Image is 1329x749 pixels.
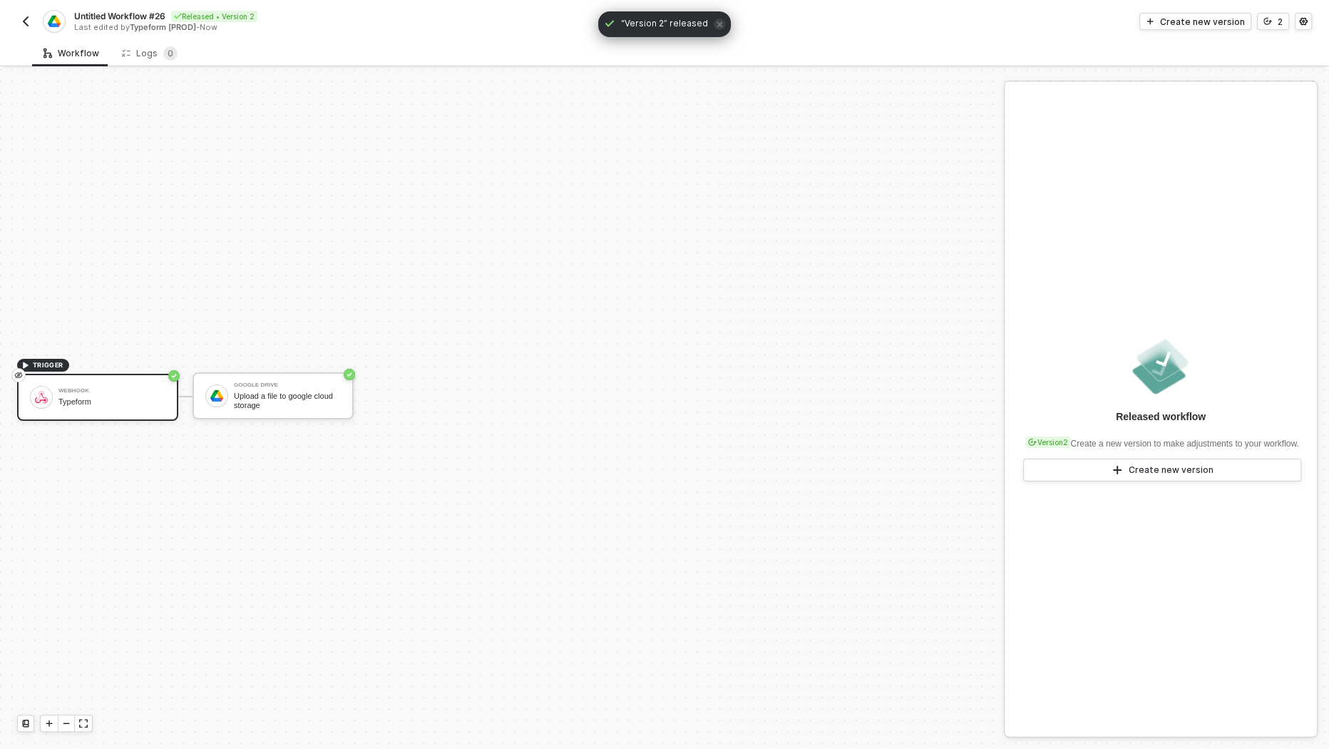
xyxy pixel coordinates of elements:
[1278,16,1283,28] div: 2
[1146,17,1154,26] span: icon-play
[130,22,196,32] span: Typeform [PROD]
[604,18,615,29] span: icon-check
[1023,459,1301,481] button: Create new version
[714,19,725,30] span: icon-close
[20,16,31,27] img: back
[210,389,223,402] img: icon
[43,48,99,59] div: Workflow
[1022,429,1298,450] div: Create a new version to make adjustments to your workflow.
[621,17,708,31] span: “Version 2” released
[14,370,23,381] span: eye-invisible
[35,391,48,404] img: icon
[168,370,180,382] span: icon-success-page
[74,22,663,33] div: Last edited by - Now
[1112,464,1123,476] span: icon-play
[45,719,53,728] span: icon-play
[21,361,30,370] span: icon-play
[58,388,165,394] div: Webhook
[1160,16,1245,28] div: Create new version
[74,10,165,22] span: Untitled Workflow #26
[1129,464,1213,476] div: Create new version
[1129,335,1192,398] img: released.png
[33,360,63,371] span: TRIGGER
[1116,409,1206,424] div: Released workflow
[344,369,355,380] span: icon-success-page
[234,382,341,388] div: Google Drive
[122,46,178,61] div: Logs
[48,15,60,28] img: integration-icon
[1299,17,1308,26] span: icon-settings
[17,13,34,30] button: back
[1263,17,1272,26] span: icon-versioning
[1028,438,1037,447] span: icon-versioning
[79,719,88,728] span: icon-expand
[58,397,165,407] div: Typeform
[1025,437,1070,448] div: Version 2
[1257,13,1289,30] button: 2
[234,392,341,409] div: Upload a file to google cloud storage
[171,11,257,22] div: Released • Version 2
[163,46,178,61] sup: 0
[62,719,71,728] span: icon-minus
[1139,13,1251,30] button: Create new version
